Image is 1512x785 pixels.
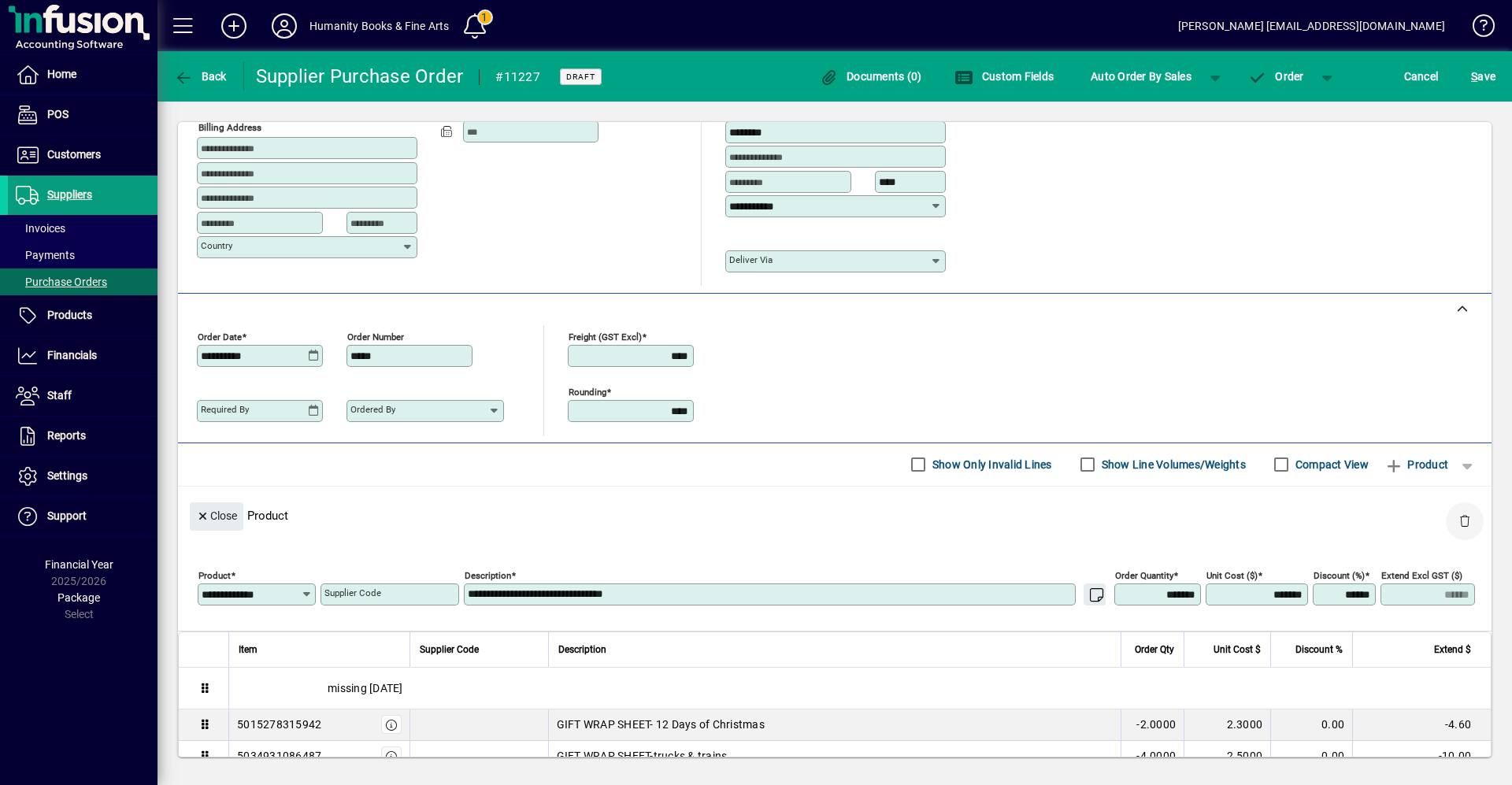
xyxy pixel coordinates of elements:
[239,641,258,658] span: Item
[47,148,101,161] span: Customers
[8,457,157,496] a: Settings
[8,135,157,175] a: Customers
[1178,13,1445,39] div: [PERSON_NAME] [EMAIL_ADDRESS][DOMAIN_NAME]
[8,55,157,94] a: Home
[816,62,926,91] button: Documents (0)
[557,716,765,732] span: GIFT WRAP SHEET- 12 Days of Christmas
[569,386,606,397] mat-label: Rounding
[729,254,773,265] mat-label: Deliver via
[8,95,157,135] a: POS
[1446,502,1484,540] button: Delete
[256,64,464,89] div: Supplier Purchase Order
[1377,450,1456,479] button: Product
[8,376,157,416] a: Staff
[237,716,321,732] div: 5015278315942
[557,748,728,764] span: GIFT WRAP SHEET-trucks & trains
[954,70,1054,83] span: Custom Fields
[47,349,97,361] span: Financials
[209,12,259,40] button: Add
[157,62,244,91] app-page-header-button: Back
[1121,709,1184,741] td: -2.0000
[178,487,1492,544] div: Product
[558,641,606,658] span: Description
[47,469,87,482] span: Settings
[174,70,227,83] span: Back
[1083,62,1199,91] button: Auto Order By Sales
[186,508,247,522] app-page-header-button: Close
[16,222,65,235] span: Invoices
[57,591,100,604] span: Package
[47,309,92,321] span: Products
[1240,62,1312,91] button: Order
[1270,741,1352,772] td: 0.00
[929,457,1052,472] label: Show Only Invalid Lines
[47,509,87,522] span: Support
[1184,709,1270,741] td: 2.3000
[951,62,1058,91] button: Custom Fields
[1471,64,1495,89] span: ave
[8,242,157,268] a: Payments
[1404,64,1439,89] span: Cancel
[569,331,642,342] mat-label: Freight (GST excl)
[1352,709,1491,741] td: -4.60
[8,336,157,376] a: Financials
[1292,457,1369,472] label: Compact View
[45,558,113,571] span: Financial Year
[47,429,86,442] span: Reports
[8,296,157,335] a: Products
[8,417,157,456] a: Reports
[16,276,107,288] span: Purchase Orders
[1270,709,1352,741] td: 0.00
[196,503,237,529] span: Close
[1091,64,1191,89] span: Auto Order By Sales
[229,668,1491,709] div: missing [DATE]
[47,188,92,201] span: Suppliers
[1135,641,1174,658] span: Order Qty
[347,331,404,342] mat-label: Order number
[1248,70,1304,83] span: Order
[1384,452,1448,477] span: Product
[465,569,511,580] mat-label: Description
[259,12,309,40] button: Profile
[1434,641,1471,658] span: Extend $
[8,497,157,536] a: Support
[170,62,231,91] button: Back
[198,569,231,580] mat-label: Product
[1295,641,1343,658] span: Discount %
[47,68,76,80] span: Home
[1206,569,1258,580] mat-label: Unit Cost ($)
[201,404,249,415] mat-label: Required by
[8,215,157,242] a: Invoices
[1184,741,1270,772] td: 2.5000
[237,748,321,764] div: 5034931086487
[420,641,479,658] span: Supplier Code
[1461,3,1492,54] a: Knowledge Base
[1099,457,1246,472] label: Show Line Volumes/Weights
[1467,62,1499,91] button: Save
[309,13,450,39] div: Humanity Books & Fine Arts
[1352,741,1491,772] td: -10.00
[1381,569,1462,580] mat-label: Extend excl GST ($)
[8,268,157,295] a: Purchase Orders
[201,240,232,251] mat-label: Country
[1446,513,1484,528] app-page-header-button: Delete
[324,587,381,598] mat-label: Supplier Code
[495,65,540,90] div: #11227
[1471,70,1477,83] span: S
[47,108,69,120] span: POS
[16,249,75,261] span: Payments
[820,70,922,83] span: Documents (0)
[1214,641,1261,658] span: Unit Cost $
[1115,569,1173,580] mat-label: Order Quantity
[190,502,243,531] button: Close
[1400,62,1443,91] button: Cancel
[1314,569,1365,580] mat-label: Discount (%)
[350,404,395,415] mat-label: Ordered by
[1121,741,1184,772] td: -4.0000
[198,331,242,342] mat-label: Order date
[566,72,595,82] span: Draft
[47,389,72,402] span: Staff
